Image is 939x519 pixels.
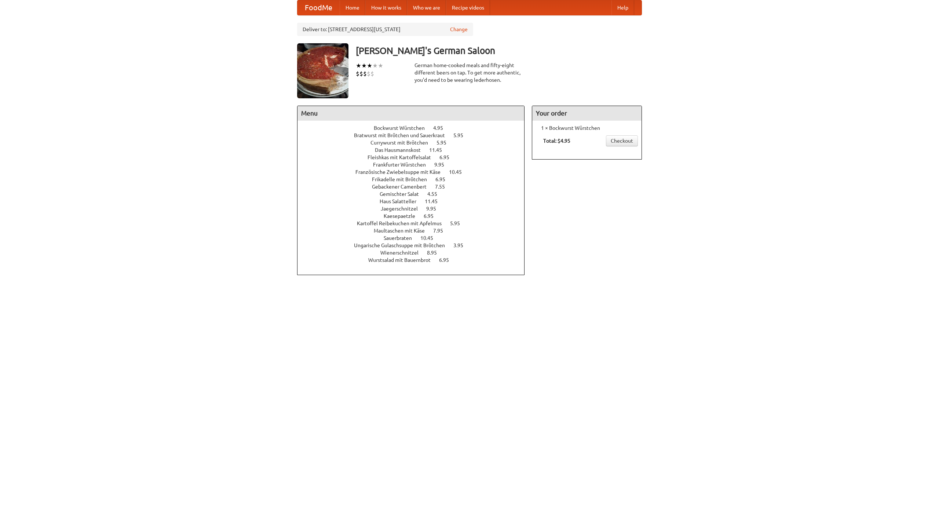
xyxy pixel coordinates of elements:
li: $ [359,70,363,78]
span: Wurstsalad mit Bauernbrot [368,257,438,263]
span: 9.95 [434,162,452,168]
span: 7.95 [433,228,450,234]
a: Help [611,0,634,15]
a: Ungarische Gulaschsuppe mit Brötchen 3.95 [354,242,477,248]
span: 10.45 [449,169,469,175]
span: 11.45 [429,147,449,153]
a: Checkout [606,135,638,146]
li: ★ [372,62,378,70]
span: Frikadelle mit Brötchen [372,176,434,182]
h3: [PERSON_NAME]'s German Saloon [356,43,642,58]
a: Kaesepaetzle 6.95 [384,213,447,219]
a: How it works [365,0,407,15]
li: ★ [361,62,367,70]
span: Das Hausmannskost [375,147,428,153]
span: Gebackener Camenbert [372,184,434,190]
span: 6.95 [439,257,456,263]
a: Who we are [407,0,446,15]
span: Kaesepaetzle [384,213,423,219]
h4: Your order [532,106,642,121]
span: 7.55 [435,184,452,190]
span: Maultaschen mit Käse [374,228,432,234]
a: Maultaschen mit Käse 7.95 [374,228,457,234]
a: Französische Zwiebelsuppe mit Käse 10.45 [355,169,475,175]
span: 11.45 [425,198,445,204]
span: 6.95 [435,176,453,182]
a: Frankfurter Würstchen 9.95 [373,162,458,168]
span: Currywurst mit Brötchen [370,140,435,146]
span: 4.55 [427,191,445,197]
a: Gebackener Camenbert 7.55 [372,184,458,190]
a: Fleishkas mit Kartoffelsalat 6.95 [368,154,463,160]
li: $ [370,70,374,78]
span: Bockwurst Würstchen [374,125,432,131]
a: Wienerschnitzel 8.95 [380,250,450,256]
a: Jaegerschnitzel 9.95 [381,206,450,212]
li: $ [363,70,367,78]
span: 5.95 [453,132,471,138]
li: $ [367,70,370,78]
span: Ungarische Gulaschsuppe mit Brötchen [354,242,452,248]
a: Haus Salatteller 11.45 [380,198,451,204]
li: ★ [378,62,383,70]
span: 3.95 [453,242,471,248]
a: Recipe videos [446,0,490,15]
span: Haus Salatteller [380,198,424,204]
a: Change [450,26,468,33]
b: Total: $4.95 [543,138,570,144]
span: 6.95 [424,213,441,219]
span: Wienerschnitzel [380,250,426,256]
span: Sauerbraten [384,235,419,241]
a: FoodMe [297,0,340,15]
li: ★ [356,62,361,70]
a: Home [340,0,365,15]
a: Currywurst mit Brötchen 5.95 [370,140,460,146]
a: Gemischter Salat 4.55 [380,191,451,197]
img: angular.jpg [297,43,348,98]
span: 5.95 [450,220,467,226]
span: Kartoffel Reibekuchen mit Apfelmus [357,220,449,226]
a: Das Hausmannskost 11.45 [375,147,456,153]
span: Fleishkas mit Kartoffelsalat [368,154,438,160]
span: Bratwurst mit Brötchen und Sauerkraut [354,132,452,138]
span: 9.95 [426,206,443,212]
li: 1 × Bockwurst Würstchen [536,124,638,132]
a: Wurstsalad mit Bauernbrot 6.95 [368,257,463,263]
a: Bratwurst mit Brötchen und Sauerkraut 5.95 [354,132,477,138]
div: German home-cooked meals and fifty-eight different beers on tap. To get more authentic, you'd nee... [414,62,525,84]
span: Frankfurter Würstchen [373,162,433,168]
span: 10.45 [420,235,441,241]
a: Sauerbraten 10.45 [384,235,447,241]
span: 6.95 [439,154,457,160]
span: 8.95 [427,250,444,256]
div: Deliver to: [STREET_ADDRESS][US_STATE] [297,23,473,36]
li: ★ [367,62,372,70]
span: Französische Zwiebelsuppe mit Käse [355,169,448,175]
h4: Menu [297,106,524,121]
span: Gemischter Salat [380,191,426,197]
a: Bockwurst Würstchen 4.95 [374,125,457,131]
span: 4.95 [433,125,450,131]
a: Frikadelle mit Brötchen 6.95 [372,176,459,182]
li: $ [356,70,359,78]
span: Jaegerschnitzel [381,206,425,212]
span: 5.95 [436,140,454,146]
a: Kartoffel Reibekuchen mit Apfelmus 5.95 [357,220,474,226]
